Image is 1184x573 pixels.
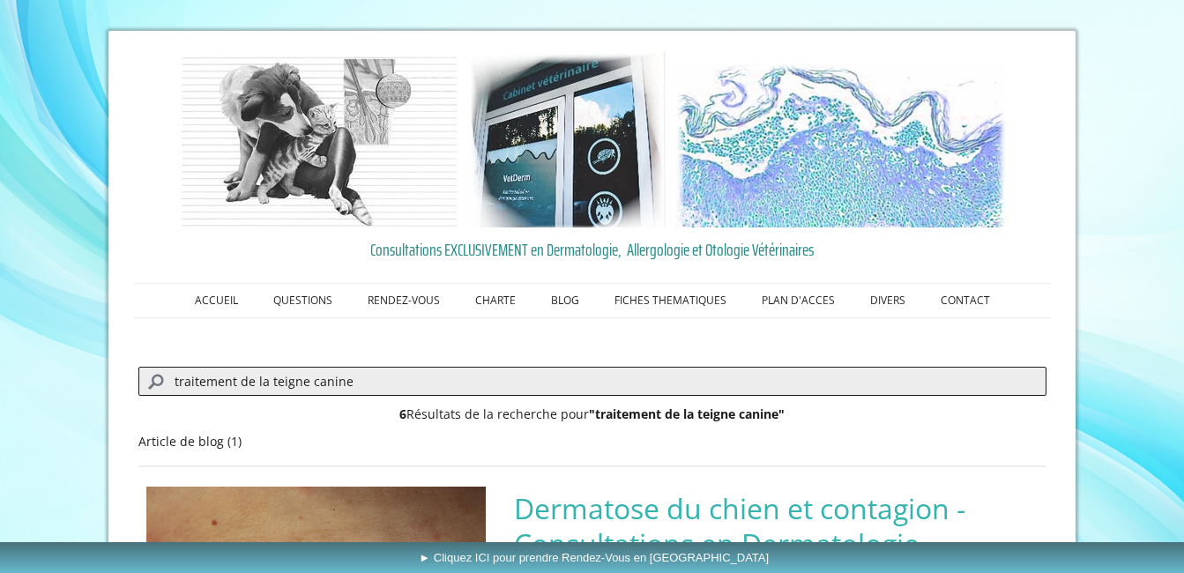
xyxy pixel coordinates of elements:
[744,284,853,317] a: PLAN D'ACCES
[138,236,1046,263] a: Consultations EXCLUSIVEMENT en Dermatologie, Allergologie et Otologie Vétérinaires
[923,284,1008,317] a: CONTACT
[399,406,406,422] span: 6
[853,284,923,317] a: DIVERS
[597,284,744,317] a: FICHES THEMATIQUES
[134,428,1051,455] div: Article de blog (1)
[256,284,350,317] a: QUESTIONS
[458,284,533,317] a: CHARTE
[533,284,597,317] a: BLOG
[350,284,458,317] a: RENDEZ-VOUS
[589,406,785,422] strong: "traitement de la teigne canine"
[177,284,256,317] a: ACCUEIL
[419,551,769,564] span: ► Cliquez ICI pour prendre Rendez-Vous en [GEOGRAPHIC_DATA]
[138,367,1046,396] input: Search
[138,405,1046,423] p: Résultats de la recherche pour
